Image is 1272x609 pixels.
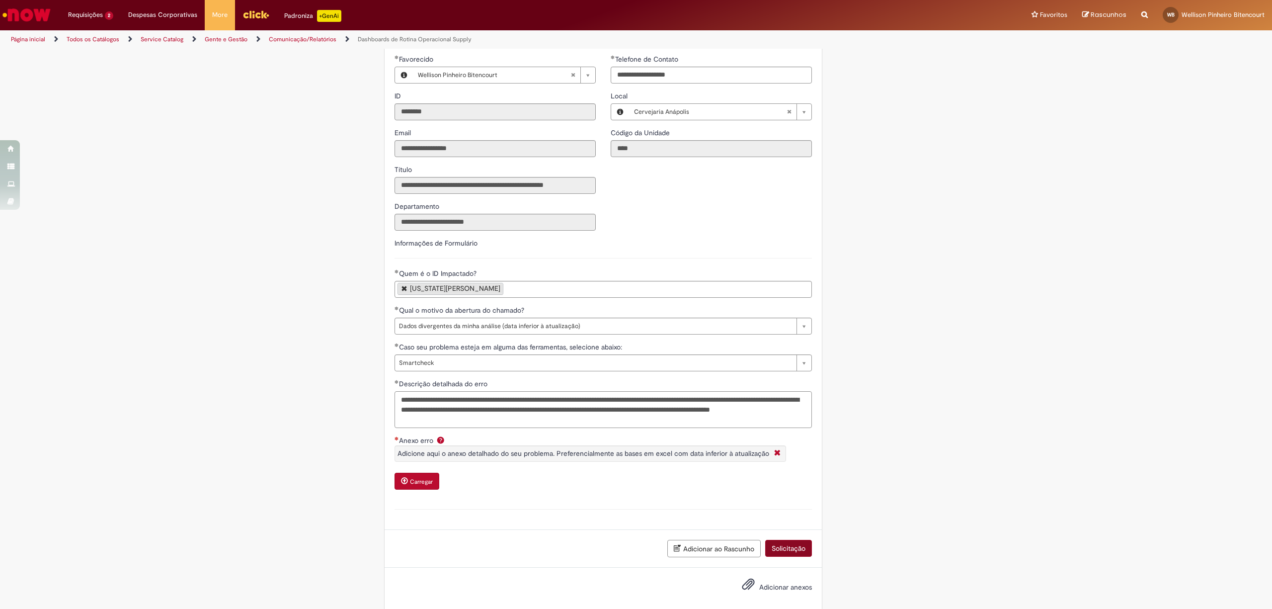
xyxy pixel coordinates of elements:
a: Wellison Pinheiro BitencourtLimpar campo Favorecido [413,67,595,83]
a: Remover Washington Luiz De Oliveira de Quem é o ID Impactado? [401,285,407,291]
span: Obrigatório Preenchido [395,306,399,310]
span: Caso seu problema esteja em alguma das ferramentas, selecione abaixo: [399,343,624,351]
span: Somente leitura - ID [395,91,403,100]
span: Cervejaria Anápolis [634,104,787,120]
ul: Trilhas de página [7,30,841,49]
label: Somente leitura - ID [395,91,403,101]
a: Gente e Gestão [205,35,247,43]
span: Wellison Pinheiro Bitencourt [418,67,570,83]
a: Página inicial [11,35,45,43]
button: Adicionar ao Rascunho [667,540,761,557]
span: Quem é o ID Impactado? [399,269,478,278]
span: Obrigatório Preenchido [611,55,615,59]
span: Favoritos [1040,10,1067,20]
small: Carregar [410,478,433,486]
span: Somente leitura - Código da Unidade [611,128,672,137]
span: Adicionar anexos [759,583,812,592]
label: Informações de Formulário [395,239,477,248]
span: Smartcheck [399,355,792,371]
span: Obrigatório Preenchido [395,343,399,347]
img: ServiceNow [1,5,52,25]
span: 2 [105,11,113,20]
label: Somente leitura - Código da Unidade [611,128,672,138]
span: Obrigatório Preenchido [395,269,399,273]
img: click_logo_yellow_360x200.png [242,7,269,22]
p: +GenAi [317,10,341,22]
label: Somente leitura - Departamento [395,201,441,211]
i: Fechar More information Por question_anexo_erro [772,448,783,459]
input: Título [395,177,596,194]
span: Necessários [395,436,399,440]
a: Service Catalog [141,35,183,43]
input: Email [395,140,596,157]
span: Requisições [68,10,103,20]
span: Somente leitura - Título [395,165,414,174]
a: Todos os Catálogos [67,35,119,43]
span: Favorecido, Wellison Pinheiro Bitencourt [399,55,435,64]
div: Padroniza [284,10,341,22]
label: Somente leitura - Email [395,128,413,138]
button: Local, Visualizar este registro Cervejaria Anápolis [611,104,629,120]
abbr: Limpar campo Local [782,104,796,120]
span: Anexo erro [399,436,435,445]
span: Obrigatório Preenchido [395,380,399,384]
span: Rascunhos [1091,10,1126,19]
a: Cervejaria AnápolisLimpar campo Local [629,104,811,120]
a: Dashboards de Rotina Operacional Supply [358,35,472,43]
span: Ajuda para Anexo erro [435,436,447,444]
span: Telefone de Contato [615,55,680,64]
label: Somente leitura - Título [395,165,414,174]
input: Departamento [395,214,596,231]
input: ID [395,103,596,120]
button: Solicitação [765,540,812,557]
input: Código da Unidade [611,140,812,157]
span: Qual o motivo da abertura do chamado? [399,306,526,315]
a: Comunicação/Relatórios [269,35,336,43]
span: Obrigatório Preenchido [395,55,399,59]
span: Somente leitura - Email [395,128,413,137]
button: Carregar anexo de Anexo erro Required [395,473,439,490]
span: Wellison Pinheiro Bitencourt [1182,10,1265,19]
span: Dados divergentes da minha análise (data inferior à atualização) [399,318,792,334]
input: Telefone de Contato [611,67,812,84]
button: Favorecido, Visualizar este registro Wellison Pinheiro Bitencourt [395,67,413,83]
a: Rascunhos [1082,10,1126,20]
div: [US_STATE][PERSON_NAME] [410,285,500,292]
span: Local [611,91,630,100]
abbr: Limpar campo Favorecido [565,67,580,83]
span: Despesas Corporativas [128,10,197,20]
span: Adicione aqui o anexo detalhado do seu problema. Preferencialmente as bases em excel com data inf... [397,449,769,458]
span: More [212,10,228,20]
span: Somente leitura - Departamento [395,202,441,211]
button: Adicionar anexos [739,575,757,598]
span: WB [1167,11,1175,18]
textarea: Descrição detalhada do erro [395,391,812,429]
span: Descrição detalhada do erro [399,379,489,388]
